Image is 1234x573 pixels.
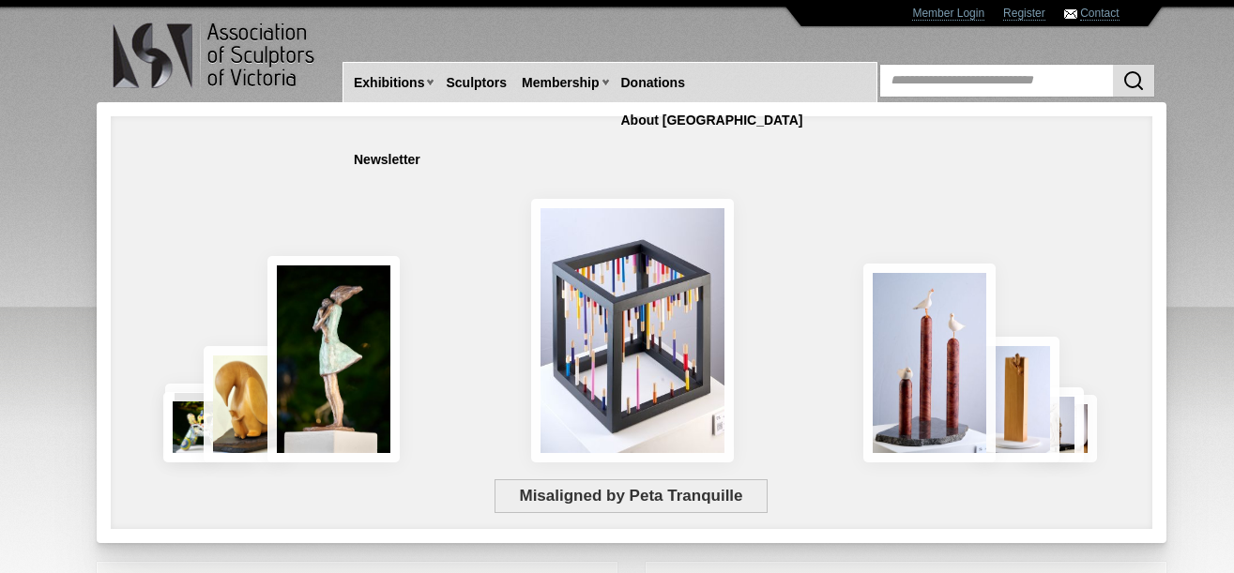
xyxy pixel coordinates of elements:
[346,143,428,177] a: Newsletter
[1122,69,1145,92] img: Search
[346,66,432,100] a: Exhibitions
[267,256,401,462] img: Connection
[514,66,606,100] a: Membership
[112,19,318,93] img: logo.png
[912,7,984,21] a: Member Login
[531,199,734,462] img: Misaligned
[495,479,768,513] span: Misaligned by Peta Tranquille
[1080,7,1119,21] a: Contact
[1003,7,1045,21] a: Register
[614,66,693,100] a: Donations
[1064,9,1077,19] img: Contact ASV
[614,103,811,138] a: About [GEOGRAPHIC_DATA]
[974,337,1059,462] img: Little Frog. Big Climb
[863,264,996,462] img: Rising Tides
[438,66,514,100] a: Sculptors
